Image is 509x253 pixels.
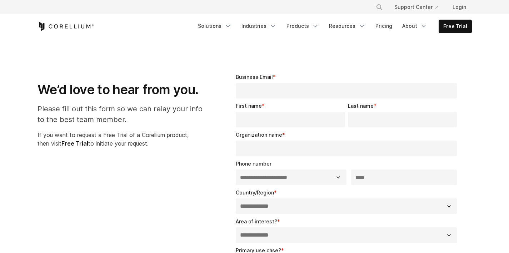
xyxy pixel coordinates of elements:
h1: We’d love to hear from you. [38,82,210,98]
a: Resources [325,20,370,32]
span: Business Email [236,74,273,80]
p: Please fill out this form so we can relay your info to the best team member. [38,103,210,125]
a: About [398,20,431,32]
a: Solutions [194,20,236,32]
a: Login [447,1,472,14]
span: Phone number [236,161,271,167]
a: Free Trial [61,140,88,147]
div: Navigation Menu [367,1,472,14]
a: Corellium Home [38,22,94,31]
a: Free Trial [439,20,471,33]
span: Country/Region [236,189,274,196]
span: Last name [348,103,374,109]
span: Organization name [236,132,282,138]
span: Area of interest? [236,218,277,224]
a: Products [282,20,323,32]
a: Pricing [371,20,396,32]
a: Support Center [389,1,444,14]
span: First name [236,103,262,109]
p: If you want to request a Free Trial of a Corellium product, then visit to initiate your request. [38,131,210,148]
button: Search [373,1,386,14]
div: Navigation Menu [194,20,472,33]
a: Industries [237,20,281,32]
